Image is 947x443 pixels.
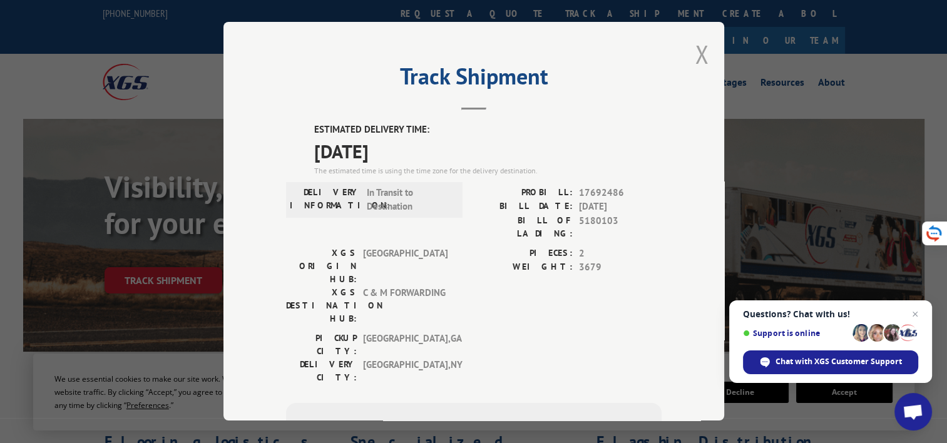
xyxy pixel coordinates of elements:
[743,328,848,338] span: Support is online
[363,332,448,358] span: [GEOGRAPHIC_DATA] , GA
[474,260,573,275] label: WEIGHT:
[314,165,662,176] div: The estimated time is using the time zone for the delivery destination.
[286,332,357,358] label: PICKUP CITY:
[579,214,662,240] span: 5180103
[579,200,662,214] span: [DATE]
[301,418,647,436] div: Subscribe to alerts
[474,200,573,214] label: BILL DATE:
[363,358,448,384] span: [GEOGRAPHIC_DATA] , NY
[363,247,448,286] span: [GEOGRAPHIC_DATA]
[314,137,662,165] span: [DATE]
[474,214,573,240] label: BILL OF LADING:
[286,358,357,384] label: DELIVERY CITY:
[776,356,902,367] span: Chat with XGS Customer Support
[579,247,662,261] span: 2
[743,350,918,374] div: Chat with XGS Customer Support
[314,123,662,137] label: ESTIMATED DELIVERY TIME:
[743,309,918,319] span: Questions? Chat with us!
[286,68,662,91] h2: Track Shipment
[286,247,357,286] label: XGS ORIGIN HUB:
[474,186,573,200] label: PROBILL:
[579,186,662,200] span: 17692486
[579,260,662,275] span: 3679
[894,393,932,430] div: Open chat
[908,307,923,322] span: Close chat
[363,286,448,325] span: C & M FORWARDING
[286,286,357,325] label: XGS DESTINATION HUB:
[290,186,361,214] label: DELIVERY INFORMATION:
[695,38,709,71] button: Close modal
[367,186,451,214] span: In Transit to Destination
[474,247,573,261] label: PIECES:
